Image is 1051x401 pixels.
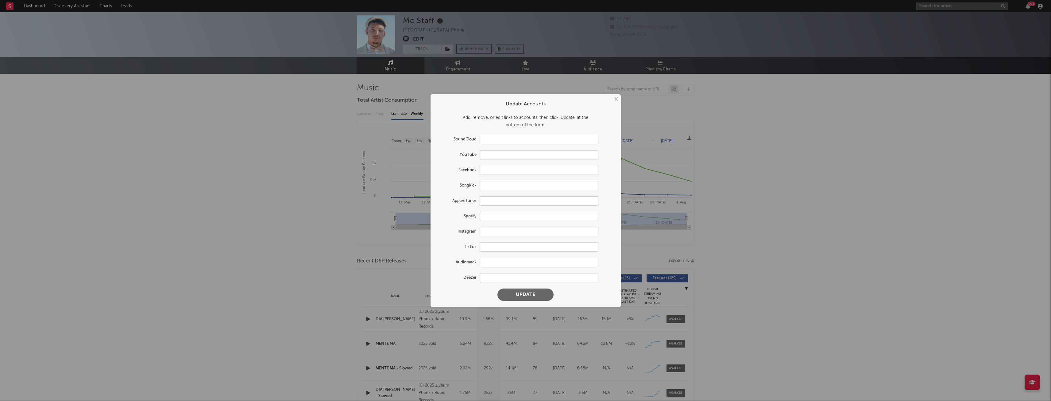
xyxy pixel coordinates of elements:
label: SoundCloud [437,136,480,143]
div: Add, remove, or edit links to accounts, then click 'Update' at the bottom of the form. [437,114,615,129]
label: TikTok [437,243,480,251]
label: Apple/iTunes [437,197,480,205]
label: Instagram [437,228,480,235]
label: Facebook [437,167,480,174]
button: Update [497,289,554,301]
label: Deezer [437,274,480,281]
label: YouTube [437,151,480,159]
label: Audiomack [437,259,480,266]
label: Spotify [437,213,480,220]
button: × [612,96,619,103]
label: Songkick [437,182,480,189]
div: Update Accounts [437,100,615,108]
